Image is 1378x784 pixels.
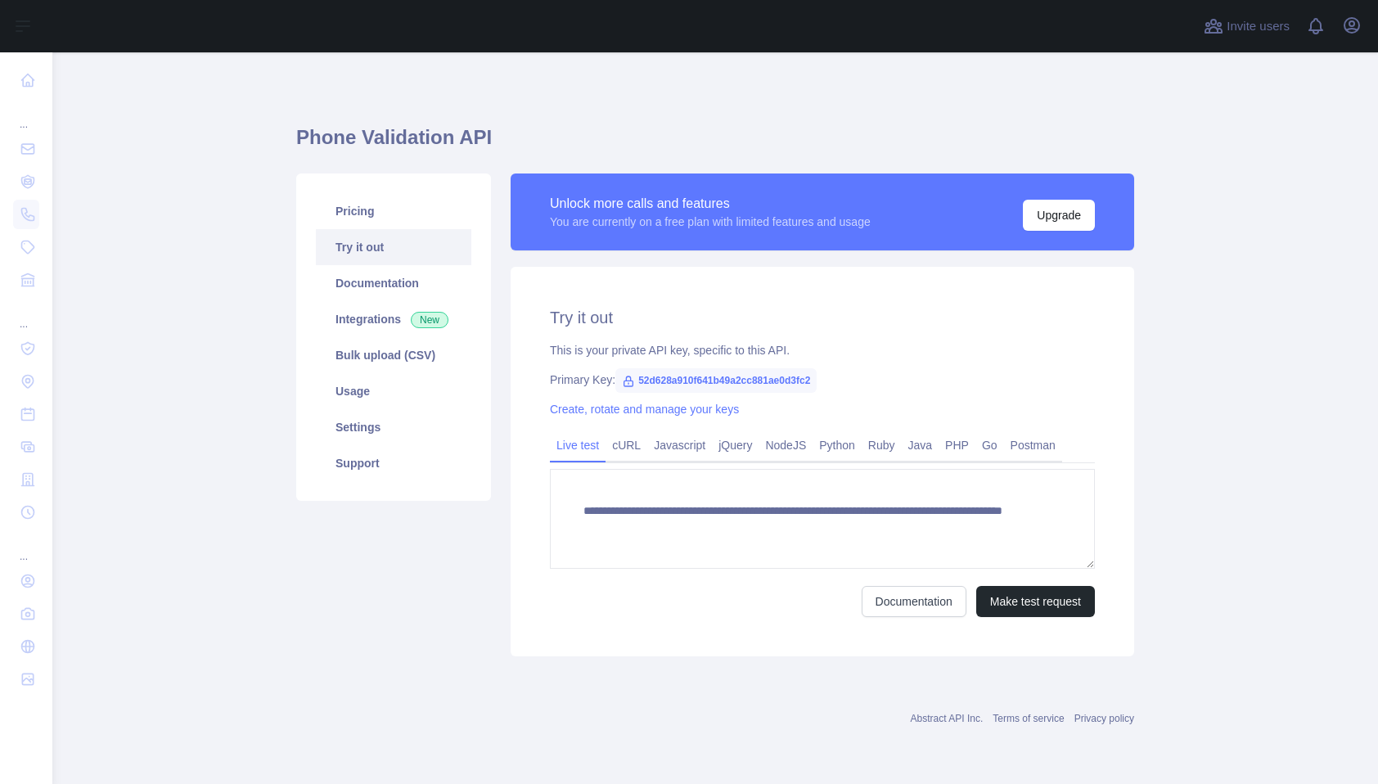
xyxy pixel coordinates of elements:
a: Terms of service [993,713,1064,724]
a: Ruby [862,432,902,458]
div: ... [13,530,39,563]
button: Make test request [976,586,1095,617]
a: NodeJS [759,432,813,458]
button: Invite users [1200,13,1293,39]
a: Create, rotate and manage your keys [550,403,739,416]
div: Unlock more calls and features [550,194,871,214]
a: Java [902,432,939,458]
a: PHP [939,432,975,458]
a: Pricing [316,193,471,229]
h2: Try it out [550,306,1095,329]
div: You are currently on a free plan with limited features and usage [550,214,871,230]
div: ... [13,298,39,331]
a: Documentation [316,265,471,301]
a: Settings [316,409,471,445]
a: Bulk upload (CSV) [316,337,471,373]
a: Go [975,432,1004,458]
a: Javascript [647,432,712,458]
a: Postman [1004,432,1062,458]
a: Documentation [862,586,966,617]
a: Privacy policy [1074,713,1134,724]
span: 52d628a910f641b49a2cc881ae0d3fc2 [615,368,817,393]
span: New [411,312,448,328]
a: Abstract API Inc. [911,713,984,724]
a: Integrations New [316,301,471,337]
a: Support [316,445,471,481]
div: Primary Key: [550,372,1095,388]
a: Try it out [316,229,471,265]
a: Python [813,432,862,458]
h1: Phone Validation API [296,124,1134,164]
div: This is your private API key, specific to this API. [550,342,1095,358]
div: ... [13,98,39,131]
button: Upgrade [1023,200,1095,231]
span: Invite users [1227,17,1290,36]
a: Usage [316,373,471,409]
a: cURL [606,432,647,458]
a: jQuery [712,432,759,458]
a: Live test [550,432,606,458]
